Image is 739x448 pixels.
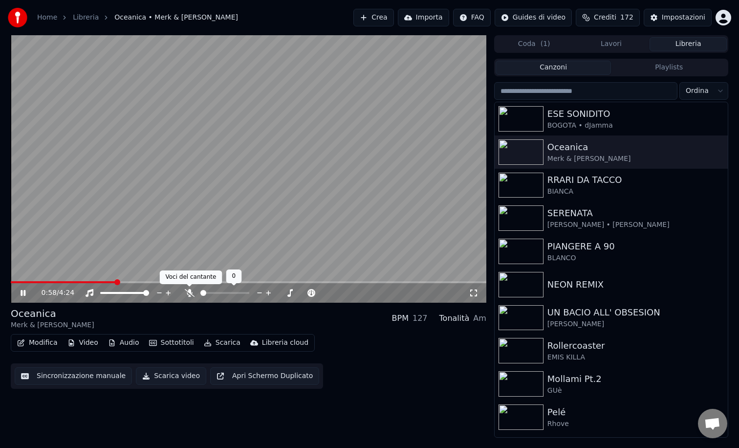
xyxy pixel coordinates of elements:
div: 127 [413,313,428,324]
button: Sincronizzazione manuale [15,367,132,385]
div: UN BACIO ALL' OBSESION [547,306,724,319]
div: GUè [547,386,724,396]
button: Playlists [611,61,727,75]
div: [PERSON_NAME] • [PERSON_NAME] [547,220,724,230]
div: Libreria cloud [262,338,308,348]
button: Audio [104,336,143,350]
a: Home [37,13,57,22]
div: Impostazioni [662,13,705,22]
a: Aprire la chat [698,409,727,438]
span: Ordina [686,86,709,96]
div: Oceanica [11,307,94,320]
button: Guides di video [495,9,572,26]
nav: breadcrumb [37,13,238,22]
div: Tonalità [439,313,470,324]
span: 0:58 [42,288,57,298]
div: SERENATA [547,206,724,220]
button: Sottotitoli [145,336,198,350]
button: Canzoni [496,61,611,75]
div: Merk & [PERSON_NAME] [547,154,724,164]
span: Oceanica • Merk & [PERSON_NAME] [114,13,238,22]
button: Libreria [650,37,727,51]
div: Rhove [547,419,724,429]
div: NEON REMIX [547,278,724,291]
div: [PERSON_NAME] [547,319,724,329]
div: BIANCA [547,187,724,197]
span: ( 1 ) [541,39,550,49]
button: Importa [398,9,449,26]
div: BPM [392,313,409,324]
button: Apri Schermo Duplicato [210,367,319,385]
div: RRARI DA TACCO [547,173,724,187]
button: Scarica video [136,367,206,385]
button: Scarica [200,336,244,350]
div: Oceanica [547,140,724,154]
div: 0 [226,269,242,283]
div: Pelé [547,405,724,419]
span: 4:24 [59,288,74,298]
span: 172 [620,13,633,22]
div: EMIS KILLA [547,353,724,362]
button: Impostazioni [644,9,712,26]
button: Lavori [573,37,650,51]
button: FAQ [453,9,491,26]
img: youka [8,8,27,27]
div: Am [473,313,486,324]
div: / [42,288,65,298]
div: Rollercoaster [547,339,724,353]
span: Crediti [594,13,616,22]
div: Mollami Pt.2 [547,372,724,386]
div: BLANCO [547,253,724,263]
button: Modifica [13,336,62,350]
div: BOGOTA • dJamma [547,121,724,131]
button: Coda [496,37,573,51]
div: ESE SONIDITO [547,107,724,121]
div: PIANGERE A 90 [547,240,724,253]
button: Video [64,336,102,350]
div: Voci del cantante [160,270,222,284]
div: Merk & [PERSON_NAME] [11,320,94,330]
button: Crea [353,9,393,26]
button: Crediti172 [576,9,640,26]
a: Libreria [73,13,99,22]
